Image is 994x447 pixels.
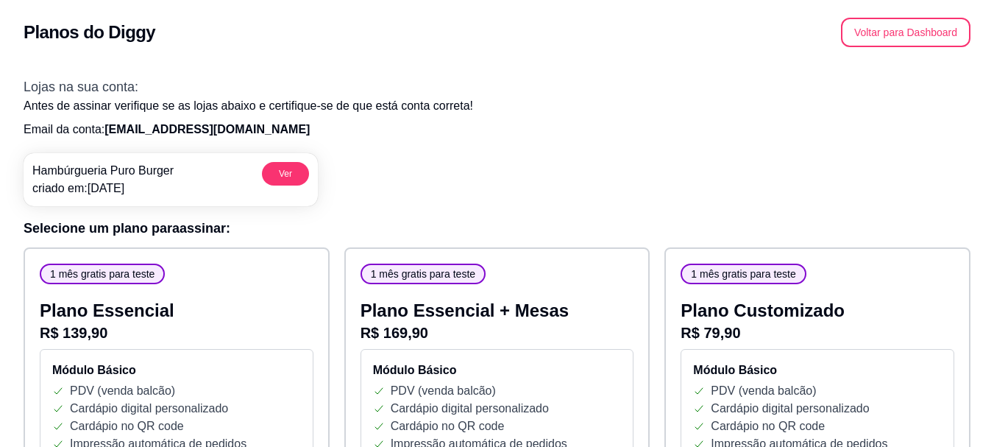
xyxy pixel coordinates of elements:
p: Plano Essencial + Mesas [361,299,634,323]
p: Cardápio no QR code [711,418,825,435]
p: Plano Essencial [40,299,313,323]
h4: Módulo Básico [52,362,301,379]
p: Cardápio digital personalizado [70,400,228,418]
h3: Selecione um plano para assinar : [24,218,970,239]
p: criado em: [DATE] [32,180,174,197]
p: Antes de assinar verifique se as lojas abaixo e certifique-se de que está conta correta! [24,97,970,115]
p: R$ 169,90 [361,323,634,343]
button: Ver [262,162,309,186]
p: R$ 139,90 [40,323,313,343]
p: Plano Customizado [681,299,954,323]
span: 1 mês gratis para teste [44,267,160,281]
p: Cardápio digital personalizado [711,400,869,418]
span: 1 mês gratis para teste [365,267,481,281]
h3: Lojas na sua conta: [24,77,970,97]
p: PDV (venda balcão) [711,382,816,400]
h2: Planos do Diggy [24,21,155,44]
a: Voltar para Dashboard [841,26,970,38]
p: Cardápio no QR code [70,418,184,435]
button: Voltar para Dashboard [841,18,970,47]
p: PDV (venda balcão) [391,382,496,400]
span: 1 mês gratis para teste [685,267,801,281]
p: Cardápio no QR code [391,418,505,435]
p: PDV (venda balcão) [70,382,175,400]
p: Cardápio digital personalizado [391,400,549,418]
p: Hambúrgueria Puro Burger [32,162,174,180]
p: Email da conta: [24,121,970,138]
a: Hambúrgueria Puro Burgercriado em:[DATE]Ver [24,153,318,206]
p: R$ 79,90 [681,323,954,343]
h4: Módulo Básico [693,362,942,379]
h4: Módulo Básico [373,362,622,379]
span: [EMAIL_ADDRESS][DOMAIN_NAME] [104,123,310,135]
